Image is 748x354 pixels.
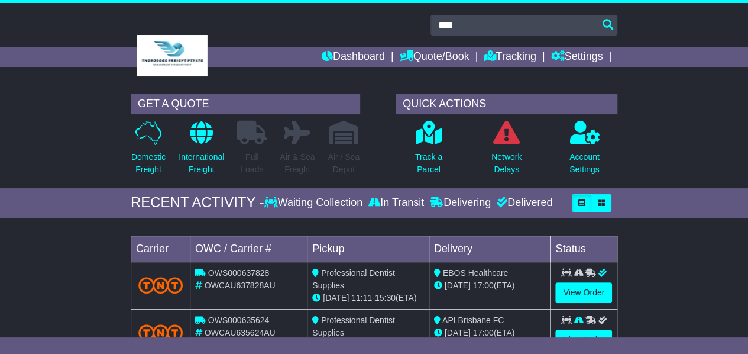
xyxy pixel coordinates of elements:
[131,94,360,114] div: GET A QUOTE
[312,268,394,290] span: Professional Dentist Supplies
[551,47,603,67] a: Settings
[351,293,372,302] span: 11:11
[484,47,536,67] a: Tracking
[131,236,190,262] td: Carrier
[307,236,429,262] td: Pickup
[328,151,360,176] p: Air / Sea Depot
[434,327,546,339] div: (ETA)
[138,324,183,340] img: TNT_Domestic.png
[208,316,270,325] span: OWS000635624
[322,47,385,67] a: Dashboard
[179,151,224,176] p: International Freight
[491,120,522,182] a: NetworkDelays
[323,293,349,302] span: [DATE]
[264,197,365,210] div: Waiting Collection
[131,120,166,182] a: DomesticFreight
[396,94,617,114] div: QUICK ACTIONS
[131,151,166,176] p: Domestic Freight
[178,120,225,182] a: InternationalFreight
[400,47,469,67] a: Quote/Book
[473,328,494,337] span: 17:00
[365,197,427,210] div: In Transit
[551,236,617,262] td: Status
[375,293,396,302] span: 15:30
[443,268,509,278] span: EBOS Healthcare
[555,282,612,303] a: View Order
[427,197,494,210] div: Delivering
[237,151,267,176] p: Full Loads
[208,268,270,278] span: OWS000637828
[312,292,424,304] div: - (ETA)
[205,328,276,337] span: OWCAU635624AU
[312,316,394,337] span: Professional Dentist Supplies
[569,120,600,182] a: AccountSettings
[429,236,551,262] td: Delivery
[434,279,546,292] div: (ETA)
[442,316,504,325] span: API Brisbane FC
[555,330,612,350] a: View Order
[494,197,552,210] div: Delivered
[415,120,443,182] a: Track aParcel
[190,236,307,262] td: OWC / Carrier #
[473,281,494,290] span: 17:00
[131,194,264,211] div: RECENT ACTIVITY -
[491,151,522,176] p: Network Delays
[205,281,276,290] span: OWCAU637828AU
[569,151,600,176] p: Account Settings
[445,328,471,337] span: [DATE]
[280,151,315,176] p: Air & Sea Freight
[445,281,471,290] span: [DATE]
[415,151,442,176] p: Track a Parcel
[138,277,183,293] img: TNT_Domestic.png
